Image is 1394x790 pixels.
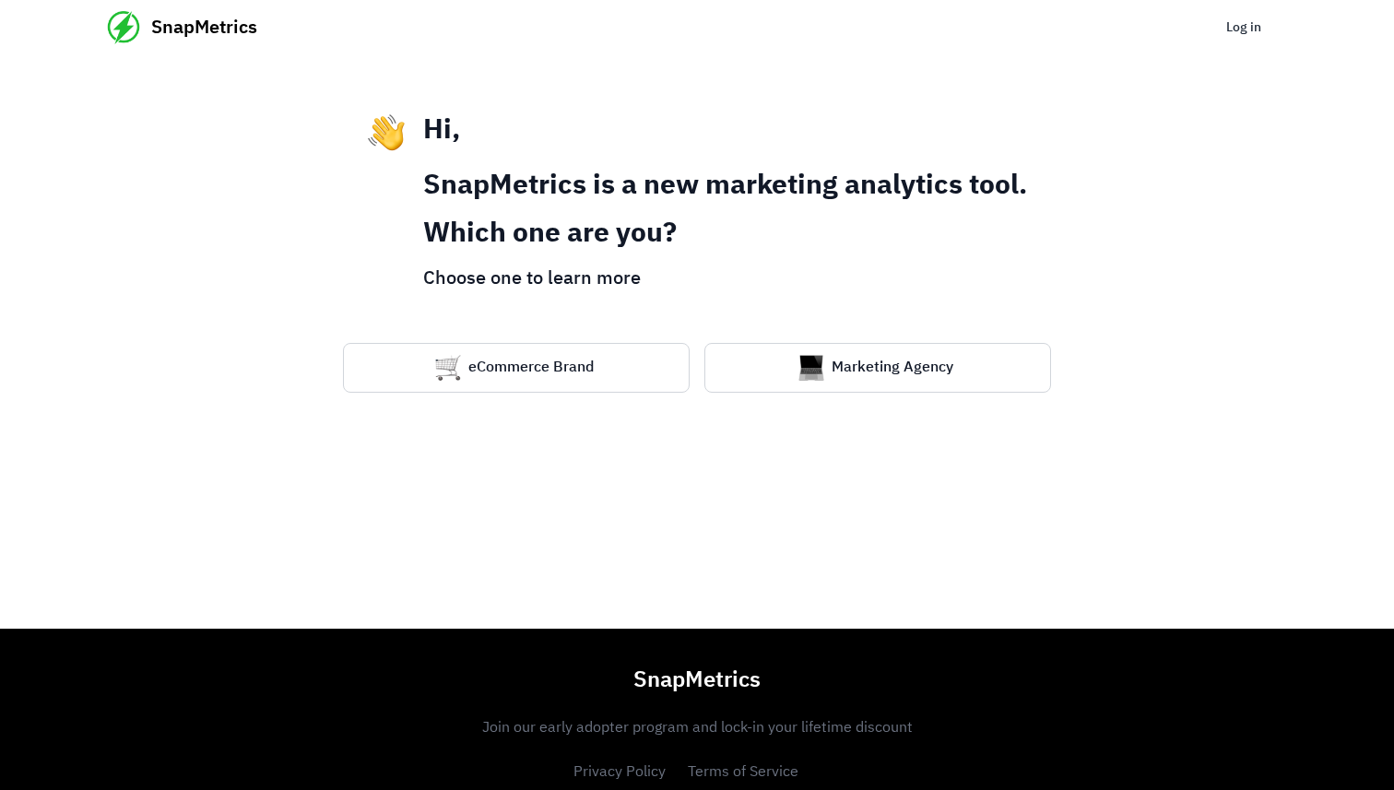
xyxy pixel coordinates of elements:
[107,717,1287,739] p: Join our early adopter program and lock-in your lifetime discount
[107,11,140,44] img: SnapMetrics Logo
[573,765,666,780] a: Privacy Policy
[688,765,798,780] a: Terms of Service
[423,265,1027,291] p: Choose one to learn more
[423,170,1027,203] h1: SnapMetrics is a new marketing analytics tool.
[368,114,405,151] img: waving-hand_1f44b.png
[107,666,1287,695] span: SnapMetrics
[704,343,1051,393] button: Marketing Agency
[107,11,257,44] a: SnapMetrics
[423,218,1027,251] h1: Which one are you?
[1208,9,1280,46] a: Log in
[151,15,257,41] span: SnapMetrics
[343,343,690,393] button: eCommerce Brand
[435,355,461,381] img: shopping-cart_1f6d2.png
[423,114,1027,147] h1: Hi,
[798,355,824,381] img: laptop_1f4bb.png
